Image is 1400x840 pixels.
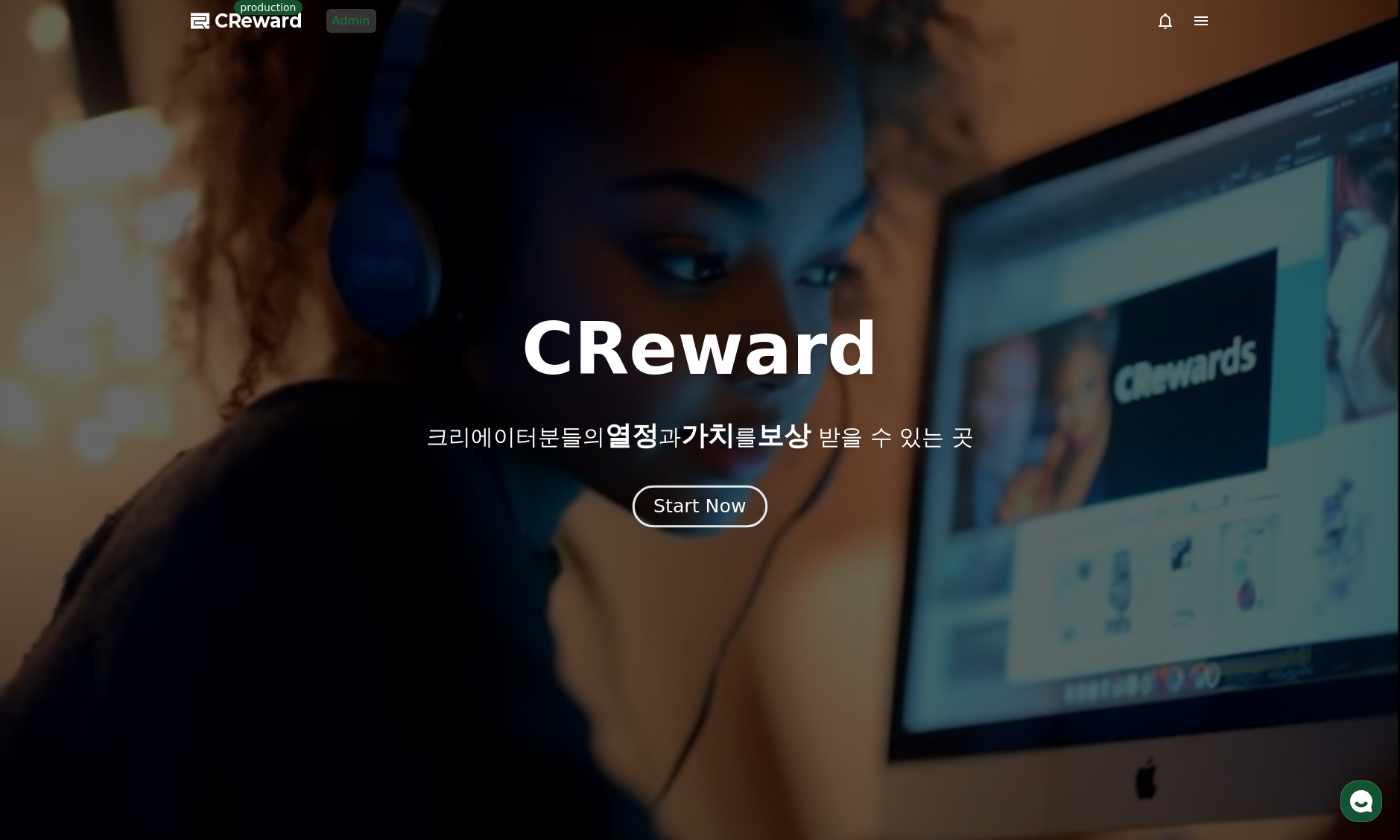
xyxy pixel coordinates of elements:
[326,9,376,33] a: Admin
[426,421,973,451] p: 크리에이터분들의 과 를 받을 수 있는 곳
[192,472,286,509] a: 설정
[230,494,248,506] span: 설정
[191,9,303,33] a: CReward
[636,501,764,515] a: Start Now
[681,420,735,451] span: 가치
[136,495,154,507] span: 대화
[757,420,811,451] span: 보상
[522,314,878,385] h1: CReward
[98,472,192,509] a: 대화
[653,494,746,519] div: Start Now
[47,494,56,506] span: 홈
[215,9,303,33] span: CReward
[4,472,98,509] a: 홈
[633,486,767,528] button: Start Now
[605,420,659,451] span: 열정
